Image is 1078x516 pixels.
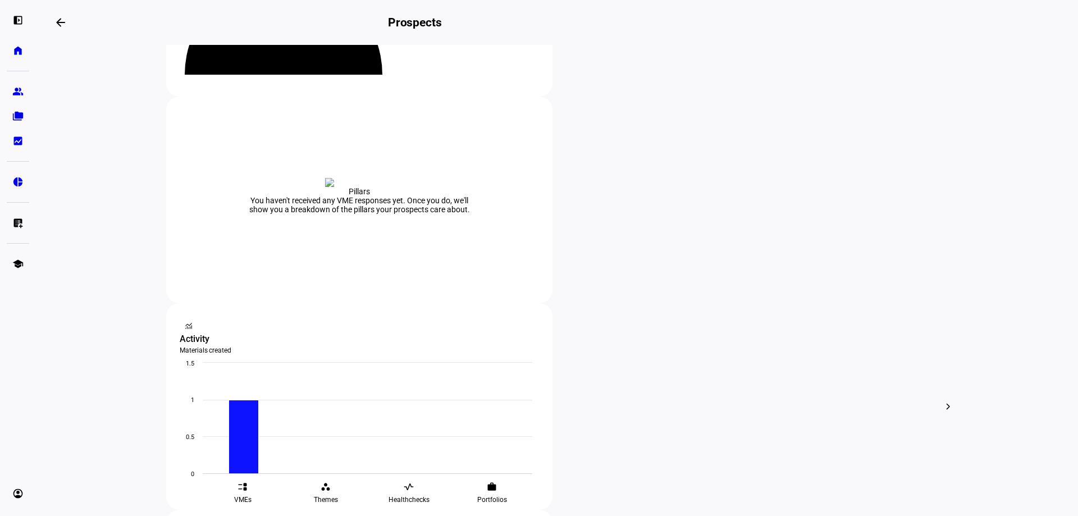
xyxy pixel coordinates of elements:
[247,196,472,214] div: You haven't received any VME responses yet. Once you do, we'll show you a breakdown of the pillar...
[12,488,24,499] eth-mat-symbol: account_circle
[321,482,331,492] eth-mat-symbol: workspaces
[942,400,955,413] mat-icon: chevron_right
[54,16,67,29] mat-icon: arrow_backwards
[180,332,539,346] div: Activity
[12,217,24,229] eth-mat-symbol: list_alt_add
[191,471,194,478] text: 0
[477,495,507,504] span: Portfolios
[314,495,338,504] span: Themes
[234,495,252,504] span: VMEs
[186,433,194,441] text: 0.5
[191,396,194,404] text: 1
[389,495,430,504] span: Healthchecks
[183,320,194,331] mat-icon: monitoring
[404,482,414,492] eth-mat-symbol: vital_signs
[12,135,24,147] eth-mat-symbol: bid_landscape
[7,171,29,193] a: pie_chart
[12,111,24,122] eth-mat-symbol: folder_copy
[12,258,24,270] eth-mat-symbol: school
[12,86,24,97] eth-mat-symbol: group
[237,482,248,492] eth-mat-symbol: event_list
[388,16,442,29] h2: Prospects
[7,80,29,103] a: group
[12,45,24,56] eth-mat-symbol: home
[12,176,24,188] eth-mat-symbol: pie_chart
[7,130,29,152] a: bid_landscape
[487,482,497,492] eth-mat-symbol: work
[180,346,539,355] div: Materials created
[349,187,370,196] div: Pillars
[325,178,394,187] img: pillars-wdget-zero-state.svg
[186,360,194,367] text: 1.5
[7,39,29,62] a: home
[12,15,24,26] eth-mat-symbol: left_panel_open
[7,105,29,127] a: folder_copy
